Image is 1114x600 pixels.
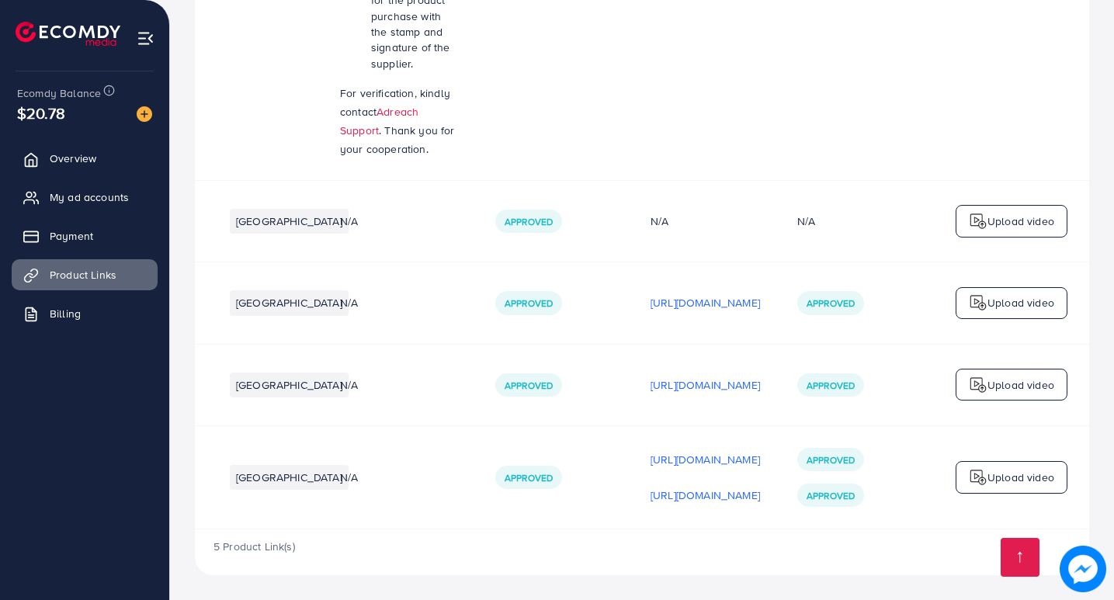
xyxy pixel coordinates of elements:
span: Approved [505,471,553,484]
span: Billing [50,306,81,321]
a: Product Links [12,259,158,290]
a: Billing [12,298,158,329]
img: logo [969,293,987,312]
span: Approved [807,453,855,466]
img: logo [969,212,987,231]
span: Ecomdy Balance [17,85,101,101]
span: Approved [807,379,855,392]
img: image [1064,550,1102,588]
span: Approved [505,215,553,228]
a: Adreach Support [340,104,418,138]
span: 5 Product Link(s) [213,539,295,554]
a: Payment [12,220,158,251]
span: Approved [807,297,855,310]
p: [URL][DOMAIN_NAME] [651,486,760,505]
span: Approved [807,489,855,502]
span: N/A [340,295,358,310]
li: [GEOGRAPHIC_DATA] [230,290,349,315]
img: logo [16,22,120,46]
img: logo [969,468,987,487]
p: [URL][DOMAIN_NAME] [651,293,760,312]
a: My ad accounts [12,182,158,213]
li: [GEOGRAPHIC_DATA] [230,209,349,234]
p: Upload video [987,293,1054,312]
span: Product Links [50,267,116,283]
p: Upload video [987,212,1054,231]
p: Upload video [987,376,1054,394]
li: [GEOGRAPHIC_DATA] [230,373,349,397]
p: [URL][DOMAIN_NAME] [651,450,760,469]
span: Approved [505,379,553,392]
span: $20.78 [17,102,65,124]
img: logo [969,376,987,394]
li: [GEOGRAPHIC_DATA] [230,465,349,490]
img: menu [137,29,154,47]
span: Payment [50,228,93,244]
img: image [137,106,152,122]
span: My ad accounts [50,189,129,205]
span: Overview [50,151,96,166]
span: Approved [505,297,553,310]
span: . Thank you for your cooperation. [340,123,455,157]
span: For verification, kindly contact [340,85,450,120]
span: N/A [340,213,358,229]
div: N/A [797,213,815,229]
div: N/A [651,213,760,229]
p: Upload video [987,468,1054,487]
p: [URL][DOMAIN_NAME] [651,376,760,394]
a: Overview [12,143,158,174]
span: N/A [340,377,358,393]
span: N/A [340,470,358,485]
